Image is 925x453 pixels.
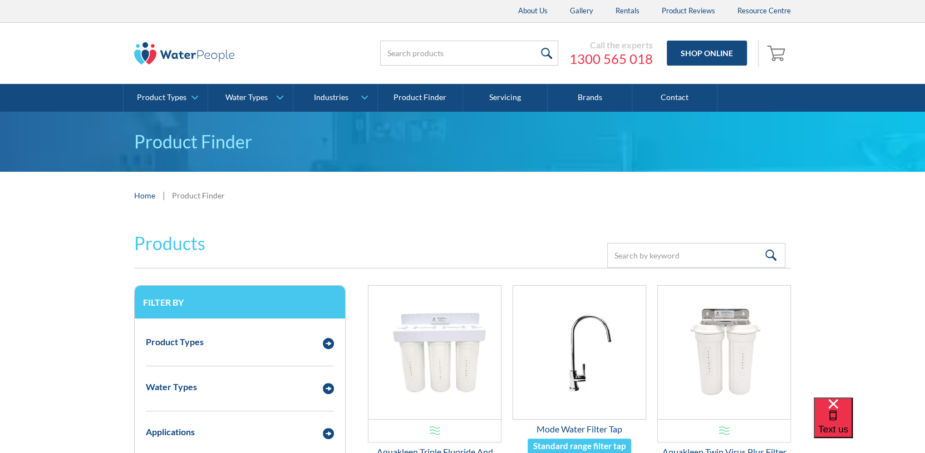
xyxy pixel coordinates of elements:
div: Product Types [137,93,186,102]
a: Shop Online [667,41,747,66]
div: Standard range filter tap [533,440,626,452]
img: The Water People [134,42,234,64]
div: Product Types [146,335,204,349]
div: Product Finder [172,190,225,201]
div: Mode Water Filter Tap [513,422,646,436]
div: Applications [146,425,195,439]
h1: Product Finder [134,128,791,155]
input: Search by keyword [607,243,785,268]
img: Aquakleen Twin Virus Plus Filter System [658,286,790,419]
div: Call the experts [569,39,653,51]
h3: Filter by [143,297,337,307]
img: Aquakleen Triple Fluoride And Virus Plus Filter System [368,286,501,419]
div: Industries [314,93,348,102]
a: Industries [293,84,377,112]
img: Mode Water Filter Tap [513,286,646,419]
a: Servicing [463,84,548,112]
a: Brands [548,84,632,112]
iframe: podium webchat widget bubble [814,397,925,453]
a: Open empty cart [764,40,791,67]
div: | [161,188,166,202]
a: Water Types [208,84,292,112]
img: shopping cart [767,44,788,62]
a: 1300 565 018 [569,51,653,67]
a: Product Finder [378,84,462,112]
a: Home [134,190,155,201]
div: Water Types [146,380,197,394]
input: Search products [380,41,558,66]
div: Water Types [225,93,268,102]
a: Contact [632,84,717,112]
h2: Products [134,230,205,257]
a: Product Types [124,84,208,112]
